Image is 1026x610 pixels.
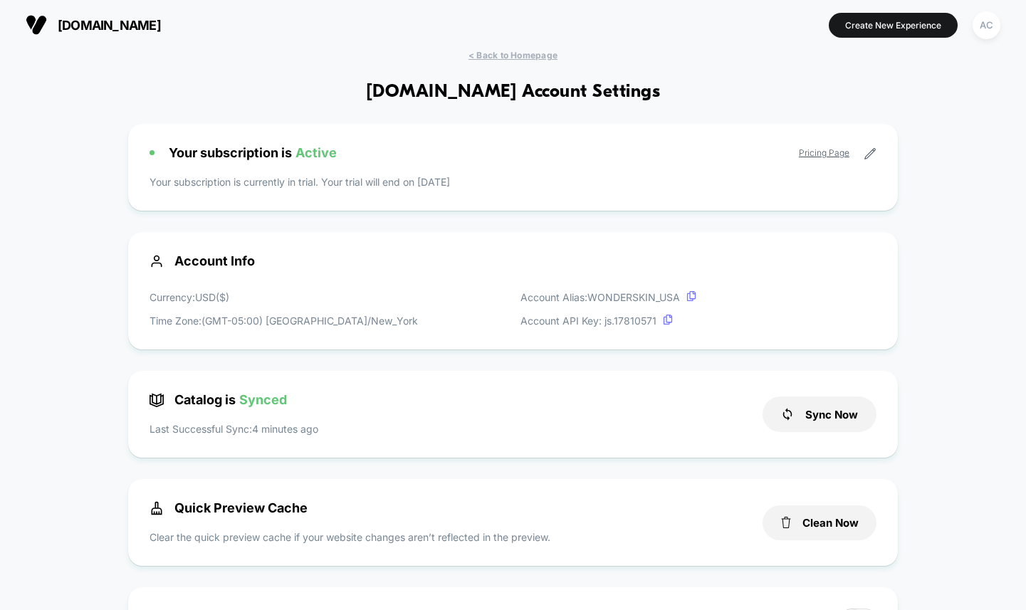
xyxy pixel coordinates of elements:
[150,392,287,407] span: Catalog is
[763,396,876,432] button: Sync Now
[150,174,876,189] p: Your subscription is currently in trial. Your trial will end on [DATE]
[968,11,1005,40] button: AC
[295,145,337,160] span: Active
[150,290,418,305] p: Currency: USD ( $ )
[520,313,696,328] p: Account API Key: js. 17810571
[26,14,47,36] img: Visually logo
[150,421,318,436] p: Last Successful Sync: 4 minutes ago
[468,50,558,61] span: < Back to Homepage
[150,500,308,515] span: Quick Preview Cache
[973,11,1000,39] div: AC
[799,147,849,158] a: Pricing Page
[58,18,161,33] span: [DOMAIN_NAME]
[763,505,876,540] button: Clean Now
[366,82,660,102] h1: [DOMAIN_NAME] Account Settings
[239,392,287,407] span: Synced
[829,13,958,38] button: Create New Experience
[520,290,696,305] p: Account Alias: WONDERSKIN_USA
[150,253,876,268] span: Account Info
[21,14,165,36] button: [DOMAIN_NAME]
[169,145,337,160] span: Your subscription is
[150,530,550,545] p: Clear the quick preview cache if your website changes aren’t reflected in the preview.
[150,313,418,328] p: Time Zone: (GMT-05:00) [GEOGRAPHIC_DATA]/New_York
